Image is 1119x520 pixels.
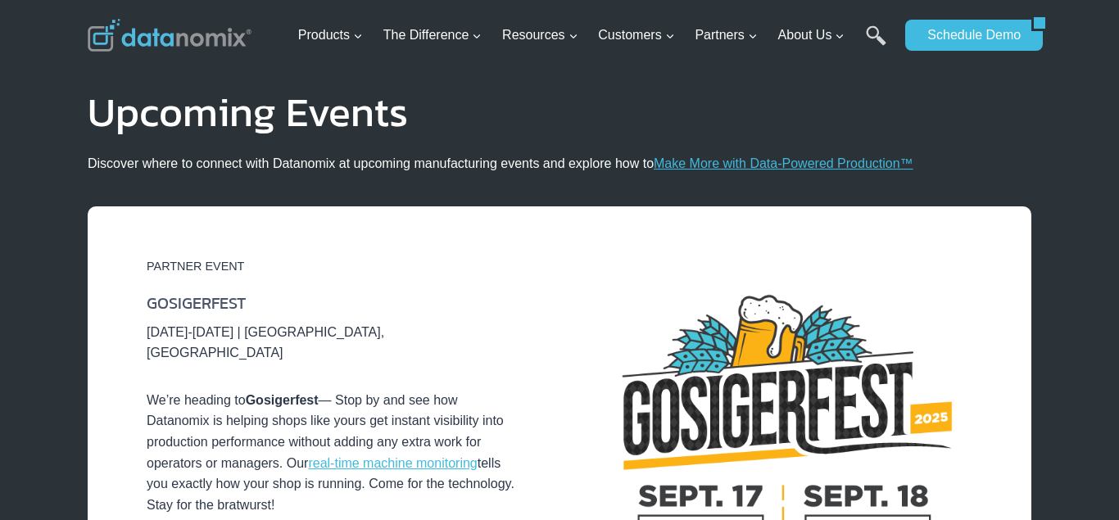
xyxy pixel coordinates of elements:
nav: Primary Navigation [292,9,898,62]
img: Datanomix [88,19,251,52]
span: About Us [778,25,845,46]
a: Search [866,25,886,62]
span: Products [298,25,363,46]
p: [DATE]-[DATE] | [GEOGRAPHIC_DATA], [GEOGRAPHIC_DATA] [147,322,520,364]
h1: Upcoming Events [88,92,1031,133]
a: Make More with Data-Powered Production™ [654,156,913,170]
strong: Gosigerfest [246,393,319,407]
span: Customers [598,25,674,46]
a: real-time machine monitoring [308,456,477,470]
span: The Difference [383,25,482,46]
p: We’re heading to — Stop by and see how Datanomix is helping shops like yours get instant visibili... [147,390,520,516]
span: Resources [502,25,578,46]
span: Partners [695,25,757,46]
p: Discover where to connect with Datanomix at upcoming manufacturing events and explore how to [88,153,1031,174]
h6: GOSIGERFEST [147,292,520,314]
a: Schedule Demo [905,20,1031,51]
